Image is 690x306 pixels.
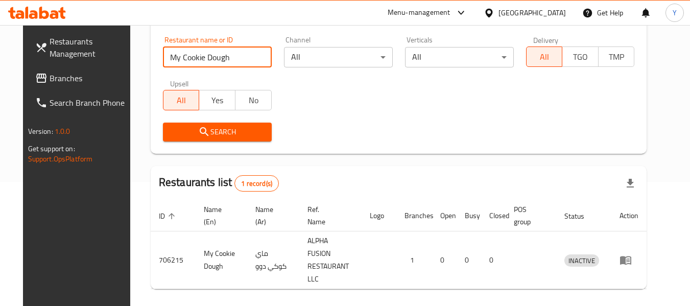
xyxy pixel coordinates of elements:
[526,46,563,67] button: All
[481,231,506,289] td: 0
[170,80,189,87] label: Upsell
[255,203,287,228] span: Name (Ar)
[50,72,130,84] span: Branches
[235,90,272,110] button: No
[566,50,594,64] span: TGO
[396,200,432,231] th: Branches
[457,231,481,289] td: 0
[28,142,75,155] span: Get support on:
[151,231,196,289] td: 706215
[618,171,643,196] div: Export file
[603,50,631,64] span: TMP
[235,179,278,189] span: 1 record(s)
[284,47,393,67] div: All
[564,254,599,267] div: INACTIVE
[432,200,457,231] th: Open
[498,7,566,18] div: [GEOGRAPHIC_DATA]
[405,47,514,67] div: All
[564,255,599,267] span: INACTIVE
[531,50,559,64] span: All
[27,90,138,115] a: Search Branch Phone
[159,175,279,192] h2: Restaurants list
[203,93,231,108] span: Yes
[163,90,200,110] button: All
[240,93,268,108] span: No
[151,200,647,289] table: enhanced table
[28,125,53,138] span: Version:
[163,12,635,27] h2: Restaurant search
[196,231,248,289] td: My Cookie Dough
[598,46,635,67] button: TMP
[481,200,506,231] th: Closed
[514,203,544,228] span: POS group
[27,66,138,90] a: Branches
[620,254,638,266] div: Menu
[171,126,264,138] span: Search
[234,175,279,192] div: Total records count
[432,231,457,289] td: 0
[564,210,598,222] span: Status
[299,231,362,289] td: ALPHA FUSION RESTAURANT LLC
[533,36,559,43] label: Delivery
[28,152,93,166] a: Support.OpsPlatform
[673,7,677,18] span: Y
[50,35,130,60] span: Restaurants Management
[562,46,599,67] button: TGO
[199,90,235,110] button: Yes
[247,231,299,289] td: ماي كوكي دوو
[307,203,349,228] span: Ref. Name
[457,200,481,231] th: Busy
[362,200,396,231] th: Logo
[159,210,178,222] span: ID
[611,200,647,231] th: Action
[163,123,272,142] button: Search
[388,7,450,19] div: Menu-management
[168,93,196,108] span: All
[27,29,138,66] a: Restaurants Management
[163,47,272,67] input: Search for restaurant name or ID..
[204,203,235,228] span: Name (En)
[55,125,70,138] span: 1.0.0
[396,231,432,289] td: 1
[50,97,130,109] span: Search Branch Phone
